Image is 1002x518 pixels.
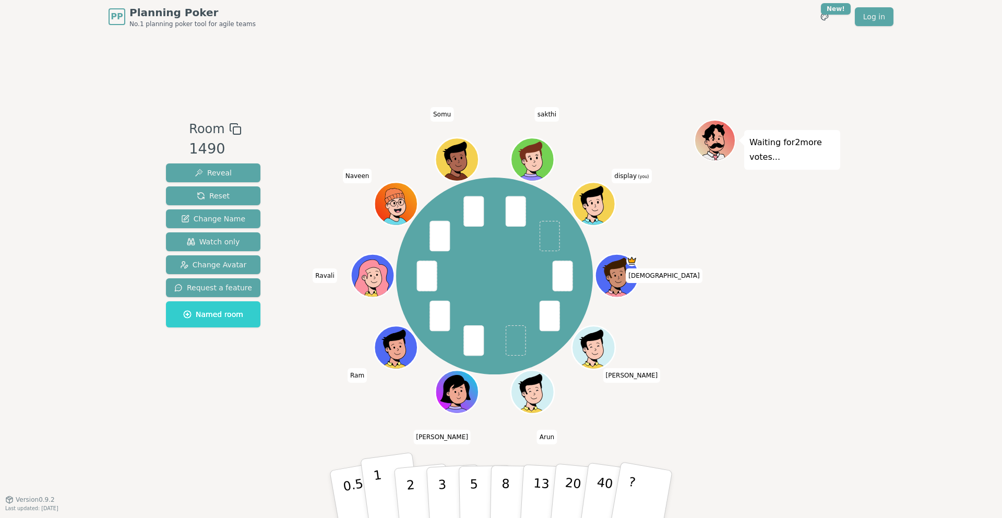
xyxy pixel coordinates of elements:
[637,174,649,179] span: (you)
[313,268,337,283] span: Click to change your name
[626,268,702,283] span: Click to change your name
[855,7,893,26] a: Log in
[749,135,835,164] p: Waiting for 2 more votes...
[109,5,256,28] a: PPPlanning PokerNo.1 planning poker tool for agile teams
[166,186,260,205] button: Reset
[197,191,230,201] span: Reset
[537,430,557,444] span: Click to change your name
[166,301,260,327] button: Named room
[5,505,58,511] span: Last updated: [DATE]
[129,5,256,20] span: Planning Poker
[815,7,834,26] button: New!
[189,138,241,160] div: 1490
[174,282,252,293] span: Request a feature
[5,496,55,504] button: Version0.9.2
[180,260,247,270] span: Change Avatar
[535,107,559,122] span: Click to change your name
[343,169,372,183] span: Click to change your name
[181,214,245,224] span: Change Name
[183,309,243,320] span: Named room
[166,209,260,228] button: Change Name
[166,232,260,251] button: Watch only
[16,496,55,504] span: Version 0.9.2
[431,107,454,122] span: Click to change your name
[626,255,637,266] span: Shiva is the host
[573,183,614,224] button: Click to change your avatar
[166,163,260,182] button: Reveal
[821,3,851,15] div: New!
[166,278,260,297] button: Request a feature
[612,169,651,183] span: Click to change your name
[129,20,256,28] span: No.1 planning poker tool for agile teams
[603,368,661,383] span: Click to change your name
[348,368,367,383] span: Click to change your name
[195,168,232,178] span: Reveal
[166,255,260,274] button: Change Avatar
[413,430,471,444] span: Click to change your name
[189,120,224,138] span: Room
[111,10,123,23] span: PP
[187,237,240,247] span: Watch only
